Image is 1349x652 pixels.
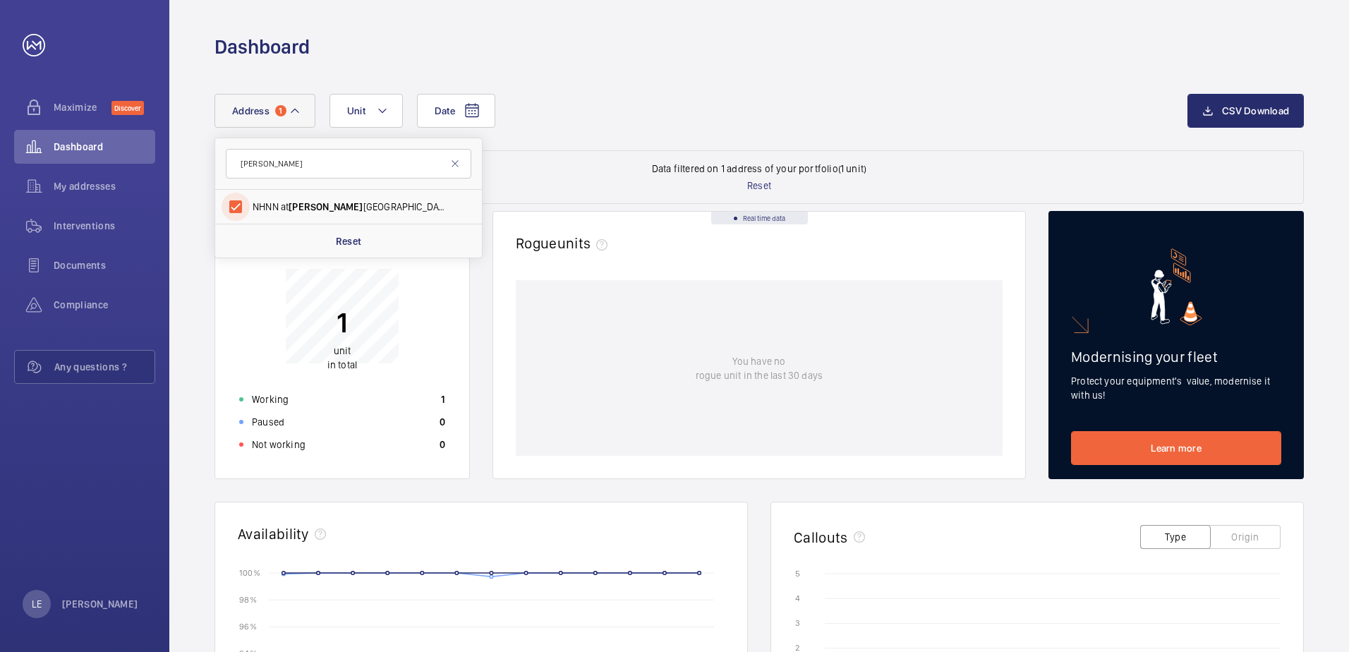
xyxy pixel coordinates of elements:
[696,354,823,382] p: You have no rogue unit in the last 30 days
[1071,374,1281,402] p: Protect your equipment's value, modernise it with us!
[1222,105,1289,116] span: CSV Download
[239,567,260,577] text: 100 %
[54,360,155,374] span: Any questions ?
[62,597,138,611] p: [PERSON_NAME]
[417,94,495,128] button: Date
[795,618,800,628] text: 3
[795,593,800,603] text: 4
[54,179,155,193] span: My addresses
[336,234,362,248] p: Reset
[440,415,445,429] p: 0
[54,298,155,312] span: Compliance
[747,179,771,193] p: Reset
[794,529,848,546] h2: Callouts
[252,437,306,452] p: Not working
[1071,431,1281,465] a: Learn more
[54,140,155,154] span: Dashboard
[239,622,257,632] text: 96 %
[1071,348,1281,366] h2: Modernising your fleet
[275,105,286,116] span: 1
[111,101,144,115] span: Discover
[239,595,257,605] text: 98 %
[253,200,447,214] span: NHNN at [GEOGRAPHIC_DATA] - [GEOGRAPHIC_DATA] ([GEOGRAPHIC_DATA]), 25 [STREET_ADDRESS]
[1151,248,1202,325] img: marketing-card.svg
[1140,525,1211,549] button: Type
[441,392,445,406] p: 1
[54,100,111,114] span: Maximize
[214,94,315,128] button: Address1
[329,94,403,128] button: Unit
[334,345,351,356] span: unit
[252,392,289,406] p: Working
[347,105,365,116] span: Unit
[435,105,455,116] span: Date
[32,597,42,611] p: LE
[238,525,309,543] h2: Availability
[54,258,155,272] span: Documents
[54,219,155,233] span: Interventions
[232,105,270,116] span: Address
[516,234,613,252] h2: Rogue
[327,344,357,372] p: in total
[214,34,310,60] h1: Dashboard
[652,162,866,176] p: Data filtered on 1 address of your portfolio (1 unit)
[795,569,800,579] text: 5
[1187,94,1304,128] button: CSV Download
[1210,525,1281,549] button: Origin
[226,149,471,179] input: Search by address
[327,305,357,340] p: 1
[289,201,363,212] span: [PERSON_NAME]
[440,437,445,452] p: 0
[252,415,284,429] p: Paused
[557,234,614,252] span: units
[711,212,808,224] div: Real time data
